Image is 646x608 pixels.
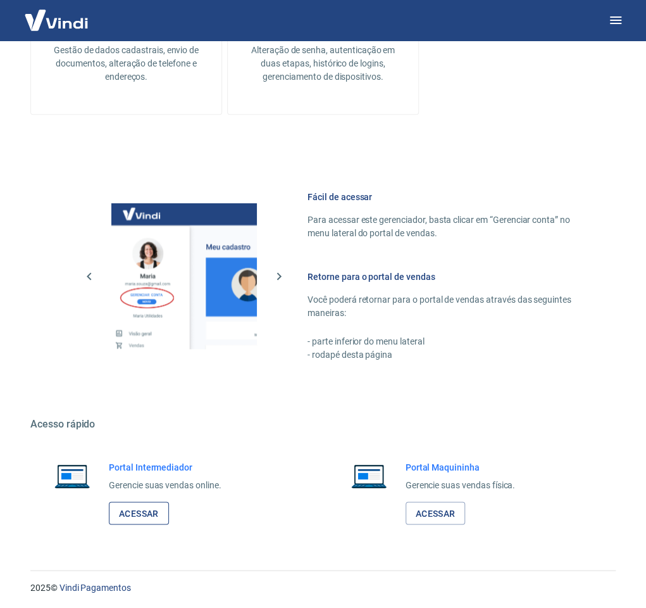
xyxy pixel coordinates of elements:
[406,502,466,525] a: Acessar
[51,44,201,84] p: Gestão de dados cadastrais, envio de documentos, alteração de telefone e endereços.
[307,293,585,320] p: Você poderá retornar para o portal de vendas através das seguintes maneiras:
[109,502,169,525] a: Acessar
[15,1,97,39] img: Vindi
[46,460,99,491] img: Imagem de um notebook aberto
[307,213,585,240] p: Para acessar este gerenciador, basta clicar em “Gerenciar conta” no menu lateral do portal de ven...
[307,335,585,348] p: - parte inferior do menu lateral
[307,270,585,283] h6: Retorne para o portal de vendas
[342,460,395,491] img: Imagem de um notebook aberto
[109,460,221,473] h6: Portal Intermediador
[30,417,616,430] h5: Acesso rápido
[59,582,131,592] a: Vindi Pagamentos
[109,478,221,491] p: Gerencie suas vendas online.
[406,460,516,473] h6: Portal Maquininha
[111,203,257,349] img: Imagem da dashboard mostrando o botão de gerenciar conta na sidebar no lado esquerdo
[248,44,398,84] p: Alteração de senha, autenticação em duas etapas, histórico de logins, gerenciamento de dispositivos.
[406,478,516,491] p: Gerencie suas vendas física.
[307,348,585,362] p: - rodapé desta página
[307,191,585,203] h6: Fácil de acessar
[30,581,616,594] p: 2025 ©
